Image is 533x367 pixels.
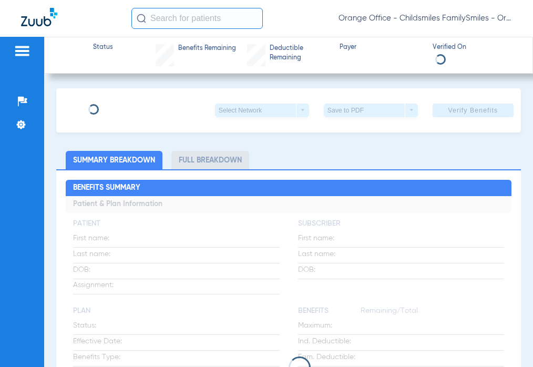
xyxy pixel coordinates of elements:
span: Orange Office - Childsmiles FamilySmiles - Orange St Dental Associates LLC - Orange General DBA A... [339,13,512,24]
span: Verified On [433,43,516,53]
img: Zuub Logo [21,8,57,26]
img: hamburger-icon [14,45,30,57]
span: Deductible Remaining [270,44,330,63]
input: Search for patients [131,8,263,29]
span: Status [93,43,113,53]
li: Summary Breakdown [66,151,162,169]
img: Search Icon [137,14,146,23]
h2: Benefits Summary [66,180,512,197]
span: Payer [340,43,423,53]
li: Full Breakdown [171,151,249,169]
span: Benefits Remaining [178,44,236,54]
